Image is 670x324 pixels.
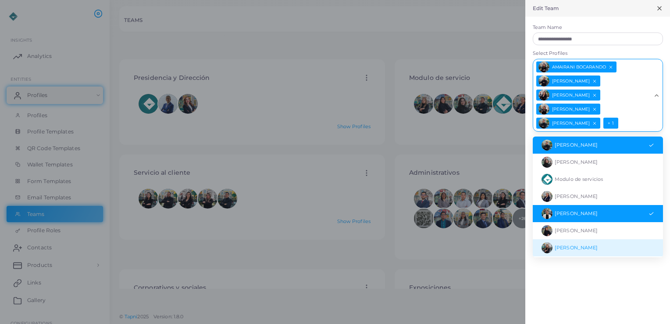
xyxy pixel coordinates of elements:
[552,63,606,71] span: AMAIRANI BOCARANDO
[552,91,590,99] span: [PERSON_NAME]
[592,78,598,84] button: Deselect NESTOR NAVARRO
[538,90,549,101] img: avatar
[619,117,651,130] input: Search for option
[538,118,549,129] img: avatar
[555,159,598,165] span: [PERSON_NAME]
[592,92,598,98] button: Deselect ANA LILIA VILLASEÑOR
[555,193,598,199] span: [PERSON_NAME]
[552,119,590,127] span: [PERSON_NAME]
[592,106,598,112] button: Deselect BELEN CORTES
[552,77,590,85] span: [PERSON_NAME]
[542,191,552,202] img: avatar
[555,142,598,148] span: [PERSON_NAME]
[538,104,549,115] img: avatar
[555,176,603,182] span: Modulo de servicios
[542,174,552,185] img: avatar
[542,225,552,236] img: avatar
[542,157,552,168] img: avatar
[533,50,663,57] label: Select Profiles
[555,245,598,251] span: [PERSON_NAME]
[542,208,552,219] img: avatar
[555,227,598,234] span: [PERSON_NAME]
[592,120,598,126] button: Deselect ABEL BARRERA
[603,118,618,129] span: + 1
[555,210,598,216] span: [PERSON_NAME]
[542,242,552,253] img: avatar
[608,64,614,70] button: Deselect AMAIRANI BOCARANDO
[538,61,549,72] img: avatar
[533,59,663,132] div: Search for option
[552,105,590,113] span: [PERSON_NAME]
[542,140,552,151] img: avatar
[538,76,549,86] img: avatar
